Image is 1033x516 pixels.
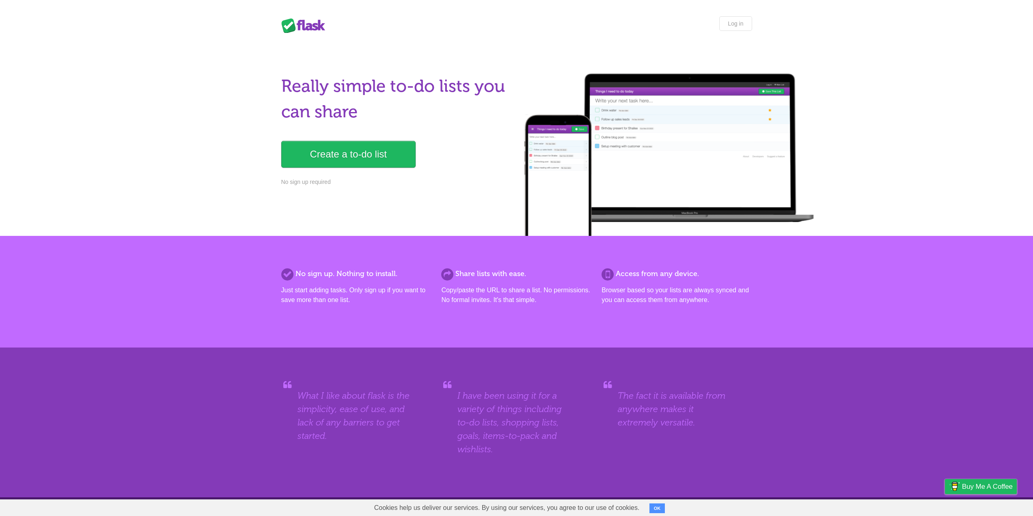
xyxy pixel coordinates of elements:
[281,285,431,305] p: Just start adding tasks. Only sign up if you want to save more than one list.
[281,178,512,186] p: No sign up required
[281,18,330,33] div: Flask Lists
[618,389,735,429] blockquote: The fact it is available from anywhere makes it extremely versatile.
[602,285,752,305] p: Browser based so your lists are always synced and you can access them from anywhere.
[281,268,431,279] h2: No sign up. Nothing to install.
[457,389,575,456] blockquote: I have been using it for a variety of things including to-do lists, shopping lists, goals, items-...
[602,268,752,279] h2: Access from any device.
[441,268,591,279] h2: Share lists with ease.
[441,285,591,305] p: Copy/paste the URL to share a list. No permissions. No formal invites. It's that simple.
[949,479,960,493] img: Buy me a coffee
[281,73,512,125] h1: Really simple to-do lists you can share
[962,479,1013,494] span: Buy me a coffee
[281,141,416,168] a: Create a to-do list
[366,500,648,516] span: Cookies help us deliver our services. By using our services, you agree to our use of cookies.
[649,503,665,513] button: OK
[719,16,752,31] a: Log in
[298,389,415,443] blockquote: What I like about flask is the simplicity, ease of use, and lack of any barriers to get started.
[945,479,1017,494] a: Buy me a coffee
